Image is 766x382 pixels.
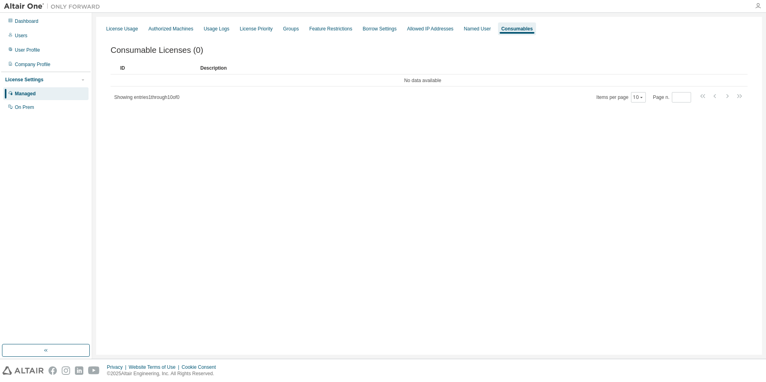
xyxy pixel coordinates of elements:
[106,26,138,32] div: License Usage
[501,26,533,32] div: Consumables
[88,366,100,375] img: youtube.svg
[464,26,491,32] div: Named User
[15,18,38,24] div: Dashboard
[111,46,203,55] span: Consumable Licenses (0)
[200,62,732,74] div: Description
[4,2,104,10] img: Altair One
[148,26,193,32] div: Authorized Machines
[114,94,179,100] span: Showing entries 1 through 10 of 0
[15,47,40,53] div: User Profile
[181,364,220,370] div: Cookie Consent
[107,364,129,370] div: Privacy
[2,366,44,375] img: altair_logo.svg
[363,26,397,32] div: Borrow Settings
[120,62,194,74] div: ID
[407,26,454,32] div: Allowed IP Addresses
[5,76,43,83] div: License Settings
[129,364,181,370] div: Website Terms of Use
[597,92,646,103] span: Items per page
[283,26,299,32] div: Groups
[62,366,70,375] img: instagram.svg
[15,32,27,39] div: Users
[15,90,36,97] div: Managed
[111,74,735,86] td: No data available
[75,366,83,375] img: linkedin.svg
[633,94,644,101] button: 10
[15,104,34,111] div: On Prem
[15,61,50,68] div: Company Profile
[653,92,691,103] span: Page n.
[204,26,229,32] div: Usage Logs
[240,26,273,32] div: License Priority
[107,370,221,377] p: © 2025 Altair Engineering, Inc. All Rights Reserved.
[309,26,352,32] div: Feature Restrictions
[48,366,57,375] img: facebook.svg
